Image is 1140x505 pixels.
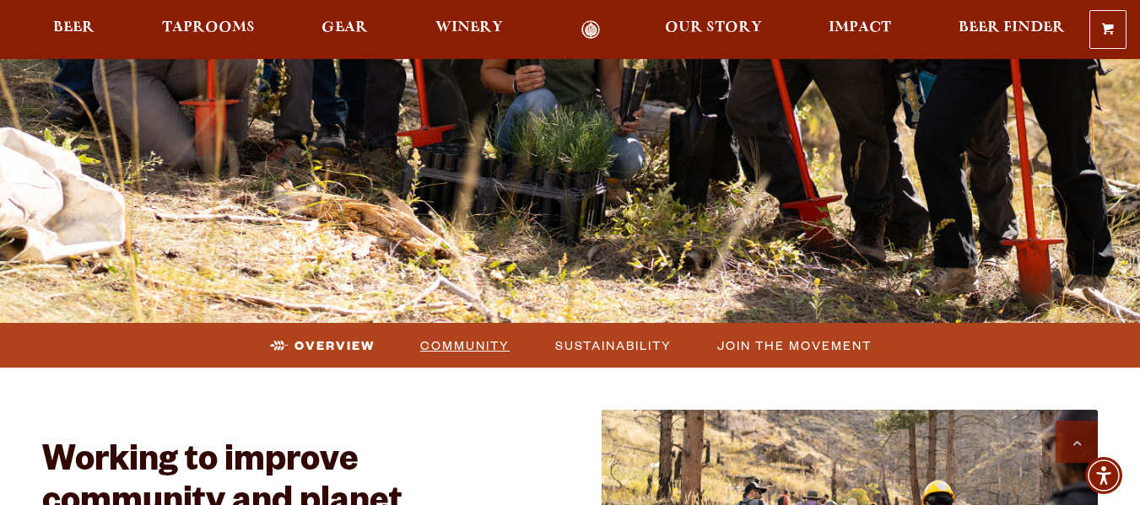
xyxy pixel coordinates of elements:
[321,21,368,35] span: Gear
[424,20,514,40] a: Winery
[717,333,872,357] span: Join the Movement
[1056,421,1098,463] a: Scroll to top
[260,333,383,357] a: Overview
[829,21,891,35] span: Impact
[818,20,902,40] a: Impact
[707,333,880,357] a: Join the Movement
[665,21,762,35] span: Our Story
[162,21,255,35] span: Taprooms
[654,20,773,40] a: Our Story
[435,21,503,35] span: Winery
[53,21,95,35] span: Beer
[1085,457,1122,494] div: Accessibility Menu
[410,333,518,357] a: Community
[559,20,623,40] a: Odell Home
[420,333,510,357] span: Community
[555,333,672,357] span: Sustainability
[42,20,105,40] a: Beer
[311,20,379,40] a: Gear
[151,20,266,40] a: Taprooms
[294,333,375,357] span: Overview
[948,20,1076,40] a: Beer Finder
[959,21,1065,35] span: Beer Finder
[545,333,680,357] a: Sustainability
